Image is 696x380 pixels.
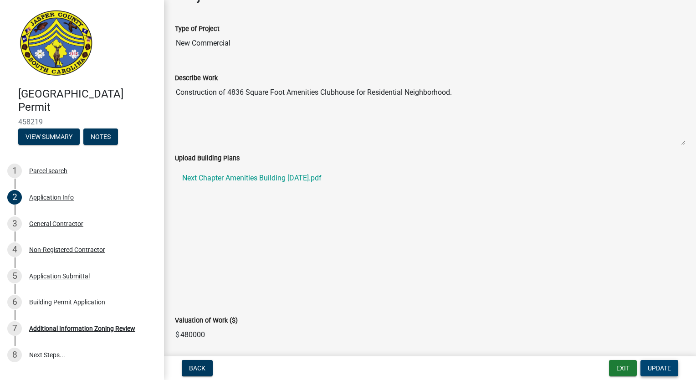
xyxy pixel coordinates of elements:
span: Back [189,365,205,372]
div: Application Info [29,194,74,200]
div: Additional Information Zoning Review [29,325,135,332]
wm-modal-confirm: Summary [18,134,80,141]
div: 5 [7,269,22,283]
span: 458219 [18,118,146,126]
div: Non-Registered Contractor [29,246,105,253]
label: Type of Project [175,26,220,32]
div: Application Submittal [29,273,90,279]
label: Upload Building Plans [175,155,240,162]
button: Back [182,360,213,376]
textarea: Construction of 4836 Square Foot Amenities Clubhouse for Residential Neighborhood. [175,83,685,145]
a: Next Chapter Amenities Building [DATE].pdf [175,167,685,189]
h2: Construction Information [175,351,685,369]
div: 3 [7,216,22,231]
div: 8 [7,348,22,362]
wm-modal-confirm: Notes [83,134,118,141]
label: Describe Work [175,75,218,82]
div: 2 [7,190,22,205]
button: View Summary [18,128,80,145]
div: Building Permit Application [29,299,105,305]
div: 4 [7,242,22,257]
div: General Contractor [29,221,83,227]
button: Notes [83,128,118,145]
div: 6 [7,295,22,309]
div: Parcel search [29,168,67,174]
div: 1 [7,164,22,178]
button: Update [640,360,678,376]
button: Exit [609,360,637,376]
div: 7 [7,321,22,336]
h4: [GEOGRAPHIC_DATA] Permit [18,87,157,114]
label: Valuation of Work ($) [175,318,238,324]
span: $ [175,326,180,344]
span: Update [648,365,671,372]
img: Jasper County, South Carolina [18,10,94,78]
